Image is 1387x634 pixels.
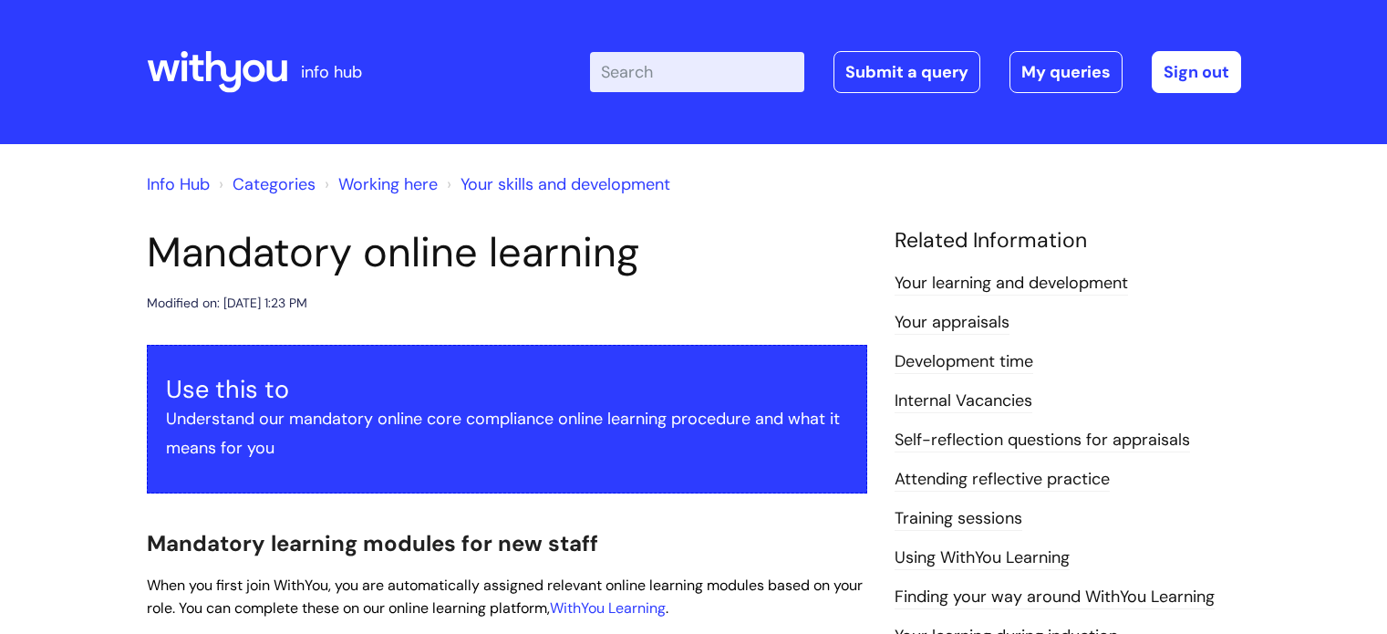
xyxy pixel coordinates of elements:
[895,311,1009,335] a: Your appraisals
[895,546,1070,570] a: Using WithYou Learning
[166,404,848,463] p: Understand our mandatory online core compliance online learning procedure and what it means for you
[895,429,1190,452] a: Self-reflection questions for appraisals
[895,228,1241,254] h4: Related Information
[147,292,307,315] div: Modified on: [DATE] 1:23 PM
[895,586,1215,609] a: Finding your way around WithYou Learning
[895,272,1128,296] a: Your learning and development
[147,228,867,277] h1: Mandatory online learning
[147,529,598,557] span: Mandatory learning modules for new staff
[550,598,666,618] a: WithYou Learning
[833,51,980,93] a: Submit a query
[320,170,438,199] li: Working here
[233,173,316,195] a: Categories
[1152,51,1241,93] a: Sign out
[442,170,670,199] li: Your skills and development
[166,375,848,404] h3: Use this to
[590,51,1241,93] div: | -
[895,390,1032,413] a: Internal Vacancies
[147,173,210,195] a: Info Hub
[895,507,1022,531] a: Training sessions
[895,350,1033,374] a: Development time
[895,468,1110,492] a: Attending reflective practice
[1009,51,1123,93] a: My queries
[461,173,670,195] a: Your skills and development
[590,52,804,92] input: Search
[338,173,438,195] a: Working here
[147,576,863,618] span: When you first join WithYou, you are automatically assigned relevant online learning modules base...
[301,57,362,87] p: info hub
[214,170,316,199] li: Solution home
